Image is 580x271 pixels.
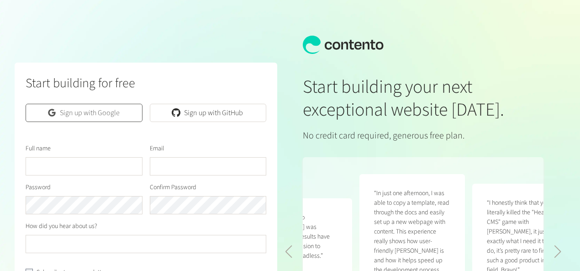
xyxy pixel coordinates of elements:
label: How did you hear about us? [26,222,97,231]
label: Full name [26,144,51,154]
label: Password [26,183,51,192]
div: Next slide [554,245,562,258]
a: Sign up with Google [26,104,142,122]
p: No credit card required, generous free plan. [303,129,543,143]
label: Email [150,144,164,154]
label: Confirm Password [150,183,196,192]
h1: Start building your next exceptional website [DATE]. [303,76,543,122]
a: Sign up with GitHub [150,104,267,122]
h2: Start building for free [26,74,266,93]
div: Previous slide [285,245,292,258]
